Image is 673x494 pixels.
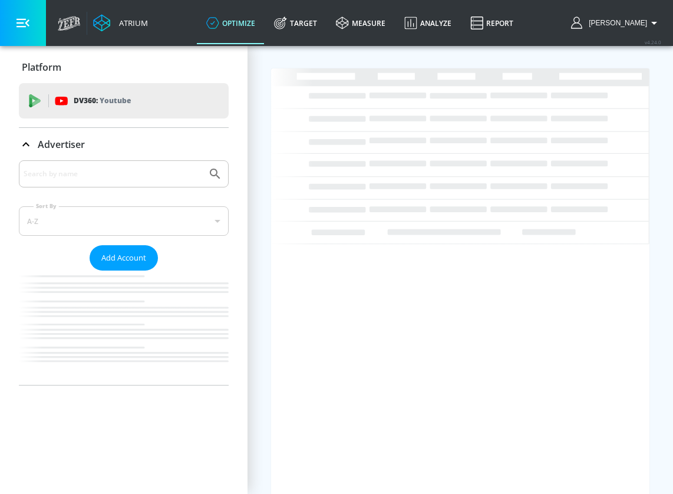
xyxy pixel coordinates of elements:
[93,14,148,32] a: Atrium
[197,2,265,44] a: optimize
[101,251,146,265] span: Add Account
[38,138,85,151] p: Advertiser
[326,2,395,44] a: measure
[90,245,158,271] button: Add Account
[645,39,661,45] span: v 4.24.0
[461,2,523,44] a: Report
[74,94,131,107] p: DV360:
[19,128,229,161] div: Advertiser
[19,160,229,385] div: Advertiser
[19,206,229,236] div: A-Z
[571,16,661,30] button: [PERSON_NAME]
[395,2,461,44] a: Analyze
[584,19,647,27] span: login as: casey.cohen@zefr.com
[100,94,131,107] p: Youtube
[19,51,229,84] div: Platform
[34,202,59,210] label: Sort By
[19,83,229,118] div: DV360: Youtube
[24,166,202,182] input: Search by name
[114,18,148,28] div: Atrium
[19,271,229,385] nav: list of Advertiser
[265,2,326,44] a: Target
[22,61,61,74] p: Platform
